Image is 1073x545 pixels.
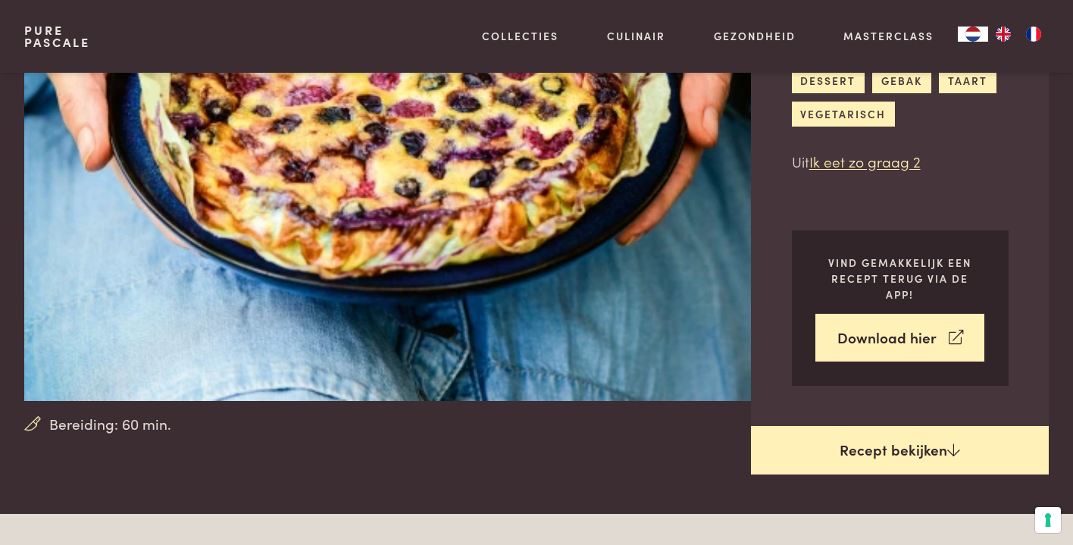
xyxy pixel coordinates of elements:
[815,255,984,302] p: Vind gemakkelijk een recept terug via de app!
[939,68,996,93] a: taart
[1018,27,1049,42] a: FR
[49,413,171,435] span: Bereiding: 60 min.
[792,102,895,127] a: vegetarisch
[792,68,865,93] a: dessert
[988,27,1018,42] a: EN
[482,28,558,44] a: Collecties
[751,426,1049,475] a: Recept bekijken
[714,28,796,44] a: Gezondheid
[24,24,90,49] a: PurePascale
[809,151,921,171] a: Ik eet zo graag 2
[958,27,988,42] div: Language
[988,27,1049,42] ul: Language list
[958,27,1049,42] aside: Language selected: Nederlands
[815,314,984,362] a: Download hier
[843,28,934,44] a: Masterclass
[792,151,1009,173] p: Uit
[958,27,988,42] a: NL
[872,68,931,93] a: gebak
[607,28,665,44] a: Culinair
[1035,507,1061,533] button: Uw voorkeuren voor toestemming voor trackingtechnologieën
